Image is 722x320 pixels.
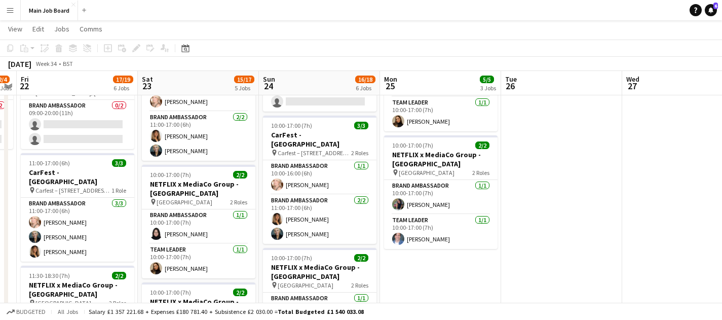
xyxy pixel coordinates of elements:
[384,135,498,249] app-job-card: 10:00-17:00 (7h)2/2NETFLIX x MediaCo Group - [GEOGRAPHIC_DATA] [GEOGRAPHIC_DATA]2 RolesBrand Amba...
[21,280,134,299] h3: NETFLIX x MediaCo Group - [GEOGRAPHIC_DATA]
[263,263,376,281] h3: NETFLIX x MediaCo Group - [GEOGRAPHIC_DATA]
[21,55,134,149] app-job-card: 09:00-20:00 (11h)0/2Gamescom - Fireshine Games [GEOGRAPHIC_DATA], [GEOGRAPHIC_DATA]1 RoleBrand Am...
[504,80,517,92] span: 26
[111,187,126,194] span: 1 Role
[263,130,376,149] h3: CarFest - [GEOGRAPHIC_DATA]
[271,254,312,262] span: 10:00-17:00 (7h)
[140,80,153,92] span: 23
[80,24,102,33] span: Comms
[480,76,494,83] span: 5/5
[354,122,368,129] span: 3/3
[21,75,29,84] span: Fri
[355,76,375,83] span: 16/18
[383,80,397,92] span: 25
[233,289,247,296] span: 2/2
[505,75,517,84] span: Tue
[112,272,126,279] span: 2/2
[89,308,364,315] div: Salary £1 357 221.68 + Expenses £180 781.40 + Subsistence £2 030.00 =
[5,306,47,317] button: Budgeted
[19,80,29,92] span: 22
[705,4,717,16] a: 6
[278,149,351,157] span: Carfest – [STREET_ADDRESS][PERSON_NAME]
[113,76,133,83] span: 17/19
[234,76,254,83] span: 15/17
[28,22,48,35] a: Edit
[384,215,498,249] app-card-role: Team Leader1/110:00-17:00 (7h)[PERSON_NAME]
[142,75,153,84] span: Sat
[261,80,275,92] span: 24
[142,244,255,278] app-card-role: Team Leader1/110:00-17:00 (7h)[PERSON_NAME]
[16,308,46,315] span: Budgeted
[263,116,376,244] app-job-card: 10:00-17:00 (7h)3/3CarFest - [GEOGRAPHIC_DATA] Carfest – [STREET_ADDRESS][PERSON_NAME]2 RolesBran...
[142,32,255,161] app-job-card: 10:00-17:00 (7h)3/3CarFest - [GEOGRAPHIC_DATA] Carfest – [STREET_ADDRESS][PERSON_NAME]2 RolesBran...
[29,272,70,279] span: 11:30-18:30 (7h)
[112,159,126,167] span: 3/3
[351,149,368,157] span: 2 Roles
[142,165,255,278] app-job-card: 10:00-17:00 (7h)2/2NETFLIX x MediaCo Group - [GEOGRAPHIC_DATA] [GEOGRAPHIC_DATA]2 RolesBrand Amba...
[150,289,191,296] span: 10:00-17:00 (7h)
[109,299,126,307] span: 2 Roles
[4,22,26,35] a: View
[278,308,364,315] span: Total Budgeted £1 540 033.08
[625,80,639,92] span: 27
[29,159,70,167] span: 11:00-17:00 (6h)
[21,100,134,149] app-card-role: Brand Ambassador0/209:00-20:00 (11h)
[75,22,106,35] a: Comms
[142,112,255,161] app-card-role: Brand Ambassador2/211:00-17:00 (6h)[PERSON_NAME][PERSON_NAME]
[713,3,718,9] span: 6
[356,84,375,92] div: 6 Jobs
[8,59,31,69] div: [DATE]
[233,171,247,179] span: 2/2
[384,97,498,131] app-card-role: Team Leader1/110:00-17:00 (7h)[PERSON_NAME]
[263,75,275,84] span: Sun
[54,24,69,33] span: Jobs
[472,169,489,176] span: 2 Roles
[142,209,255,244] app-card-role: Brand Ambassador1/110:00-17:00 (7h)[PERSON_NAME]
[50,22,73,35] a: Jobs
[33,60,59,67] span: Week 34
[626,75,639,84] span: Wed
[142,297,255,315] h3: NETFLIX x MediaCo Group - [GEOGRAPHIC_DATA]
[56,308,80,315] span: All jobs
[150,171,191,179] span: 10:00-17:00 (7h)
[21,198,134,262] app-card-role: Brand Ambassador3/311:00-17:00 (6h)[PERSON_NAME][PERSON_NAME][PERSON_NAME]
[278,281,333,289] span: [GEOGRAPHIC_DATA]
[230,198,247,206] span: 2 Roles
[113,84,133,92] div: 6 Jobs
[21,1,78,20] button: Main Job Board
[384,150,498,168] h3: NETFLIX x MediaCo Group - [GEOGRAPHIC_DATA]
[351,281,368,289] span: 2 Roles
[399,169,454,176] span: [GEOGRAPHIC_DATA]
[8,24,22,33] span: View
[142,180,255,198] h3: NETFLIX x MediaCo Group - [GEOGRAPHIC_DATA]
[35,187,111,194] span: Carfest – [STREET_ADDRESS][PERSON_NAME]
[354,254,368,262] span: 2/2
[384,180,498,215] app-card-role: Brand Ambassador1/110:00-17:00 (7h)[PERSON_NAME]
[21,153,134,262] app-job-card: 11:00-17:00 (6h)3/3CarFest - [GEOGRAPHIC_DATA] Carfest – [STREET_ADDRESS][PERSON_NAME]1 RoleBrand...
[475,141,489,149] span: 2/2
[32,24,44,33] span: Edit
[480,84,496,92] div: 3 Jobs
[35,299,91,307] span: [GEOGRAPHIC_DATA]
[263,160,376,195] app-card-role: Brand Ambassador1/110:00-16:00 (6h)[PERSON_NAME]
[384,75,397,84] span: Mon
[21,168,134,186] h3: CarFest - [GEOGRAPHIC_DATA]
[271,122,312,129] span: 10:00-17:00 (7h)
[263,195,376,244] app-card-role: Brand Ambassador2/211:00-17:00 (6h)[PERSON_NAME][PERSON_NAME]
[157,198,212,206] span: [GEOGRAPHIC_DATA]
[63,60,73,67] div: BST
[392,141,433,149] span: 10:00-17:00 (7h)
[235,84,254,92] div: 5 Jobs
